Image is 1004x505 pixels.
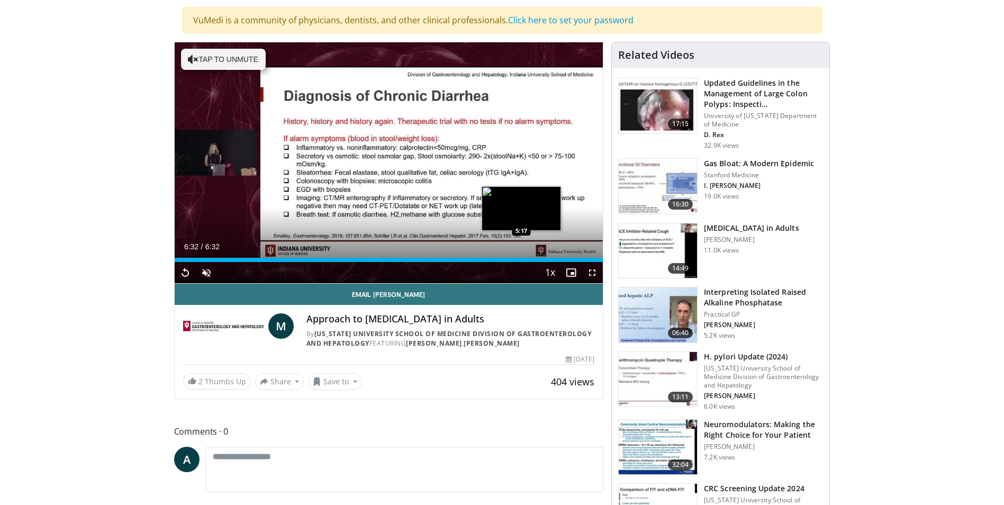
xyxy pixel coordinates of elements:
span: 404 views [551,375,594,388]
img: image.jpeg [482,186,561,231]
span: Comments 0 [174,425,604,438]
a: Click here to set your password [508,14,634,26]
a: 2 Thumbs Up [183,373,251,390]
h3: [MEDICAL_DATA] in Adults [704,223,799,233]
a: 32:04 Neuromodulators: Making the Right Choice for Your Patient [PERSON_NAME] 7.2K views [618,419,823,475]
a: [US_STATE] University School of Medicine Division of Gastroenterology and Hepatology [306,329,592,348]
img: 6a4ee52d-0f16-480d-a1b4-8187386ea2ed.150x105_q85_crop-smart_upscale.jpg [619,287,697,342]
h3: Updated Guidelines in the Management of Large Colon Polyps: Inspecti… [704,78,823,110]
span: 6:32 [205,242,220,251]
span: 14:49 [668,263,693,274]
button: Replay [175,262,196,283]
a: M [268,313,294,339]
a: 16:30 Gas Bloat: A Modern Epidemic Stanford Medicine I. [PERSON_NAME] 19.0K views [618,158,823,214]
button: Tap to unmute [181,49,266,70]
p: 19.0K views [704,192,739,201]
img: 94cbdef1-8024-4923-aeed-65cc31b5ce88.150x105_q85_crop-smart_upscale.jpg [619,352,697,407]
p: Practical GP [704,310,823,319]
p: [US_STATE] University School of Medicine Division of Gastroenterology and Hepatology [704,364,823,390]
h3: Neuromodulators: Making the Right Choice for Your Patient [704,419,823,440]
button: Unmute [196,262,217,283]
a: 17:15 Updated Guidelines in the Management of Large Colon Polyps: Inspecti… University of [US_STA... [618,78,823,150]
div: [DATE] [566,355,594,364]
a: Email [PERSON_NAME] [175,284,603,305]
span: / [201,242,203,251]
p: [PERSON_NAME] [704,236,799,244]
button: Share [255,373,304,390]
span: 17:15 [668,119,693,129]
img: Indiana University School of Medicine Division of Gastroenterology and Hepatology [183,313,264,339]
p: 7.2K views [704,453,735,462]
span: 16:30 [668,199,693,210]
img: c38ea237-a186-42d0-a976-9c7e81fc47ab.150x105_q85_crop-smart_upscale.jpg [619,420,697,475]
div: Progress Bar [175,258,603,262]
p: 32.9K views [704,141,739,150]
img: 480ec31d-e3c1-475b-8289-0a0659db689a.150x105_q85_crop-smart_upscale.jpg [619,159,697,214]
h3: CRC Screening Update 2024 [704,483,823,494]
span: 32:04 [668,459,693,470]
div: VuMedi is a community of physicians, dentists, and other clinical professionals. [182,7,822,33]
button: Enable picture-in-picture mode [560,262,582,283]
div: By FEATURING , [306,329,594,348]
h3: H. pylori Update (2024) [704,351,823,362]
img: dfcfcb0d-b871-4e1a-9f0c-9f64970f7dd8.150x105_q85_crop-smart_upscale.jpg [619,78,697,133]
p: [PERSON_NAME] [704,392,823,400]
a: [PERSON_NAME] [464,339,520,348]
a: 06:40 Interpreting Isolated Raised Alkaline Phosphatase Practical GP [PERSON_NAME] 5.2K views [618,287,823,343]
button: Save to [308,373,362,390]
a: A [174,447,200,472]
p: 6.0K views [704,402,735,411]
p: 11.0K views [704,246,739,255]
p: 5.2K views [704,331,735,340]
p: I. [PERSON_NAME] [704,182,814,190]
img: 11950cd4-d248-4755-8b98-ec337be04c84.150x105_q85_crop-smart_upscale.jpg [619,223,697,278]
span: 6:32 [184,242,198,251]
p: University of [US_STATE] Department of Medicine [704,112,823,129]
h3: Interpreting Isolated Raised Alkaline Phosphatase [704,287,823,308]
span: 13:11 [668,392,693,402]
button: Fullscreen [582,262,603,283]
p: [PERSON_NAME] [704,321,823,329]
a: 14:49 [MEDICAL_DATA] in Adults [PERSON_NAME] 11.0K views [618,223,823,279]
video-js: Video Player [175,42,603,284]
a: [PERSON_NAME] [406,339,462,348]
a: 13:11 H. pylori Update (2024) [US_STATE] University School of Medicine Division of Gastroenterolo... [618,351,823,411]
p: [PERSON_NAME] [704,443,823,451]
p: D. Rex [704,131,823,139]
h4: Approach to [MEDICAL_DATA] in Adults [306,313,594,325]
h3: Gas Bloat: A Modern Epidemic [704,158,814,169]
span: 2 [198,376,203,386]
span: 06:40 [668,328,693,338]
p: Stanford Medicine [704,171,814,179]
button: Playback Rate [539,262,560,283]
h4: Related Videos [618,49,694,61]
